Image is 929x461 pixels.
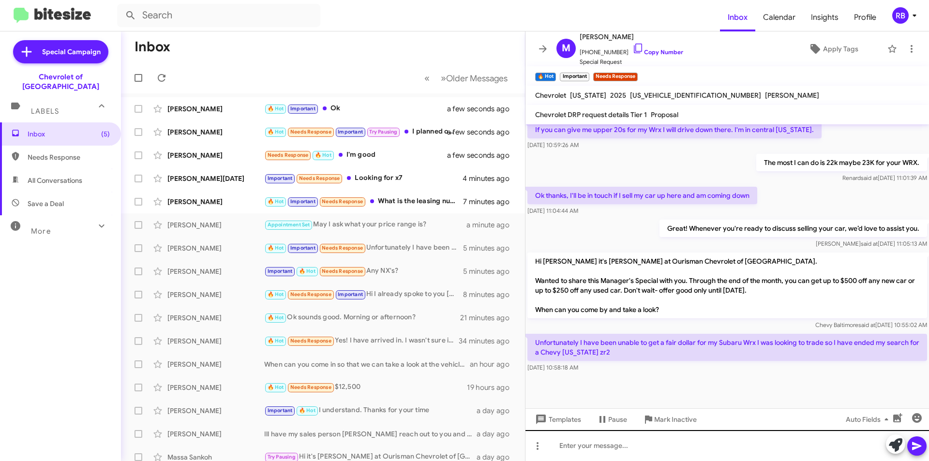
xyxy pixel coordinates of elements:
[527,207,578,214] span: [DATE] 11:04:44 AM
[31,107,59,116] span: Labels
[135,39,170,55] h1: Inbox
[527,253,927,318] p: Hi [PERSON_NAME] it's [PERSON_NAME] at Ourisman Chevrolet of [GEOGRAPHIC_DATA]. Wanted to share t...
[101,129,110,139] span: (5)
[892,7,909,24] div: RB
[264,429,477,439] div: Ill have my sales person [PERSON_NAME] reach out to you and plan accordingly
[264,289,463,300] div: Hi I already spoke to you [DATE], did you get any new vehicle?
[268,175,293,181] span: Important
[369,129,397,135] span: Try Pausing
[533,411,581,428] span: Templates
[470,359,517,369] div: an hour ago
[28,152,110,162] span: Needs Response
[463,243,517,253] div: 5 minutes ago
[264,382,467,393] div: $12,500
[419,68,435,88] button: Previous
[838,411,900,428] button: Auto Fields
[28,199,64,208] span: Save a Deal
[842,174,927,181] span: Renard [DATE] 11:01:39 AM
[117,4,320,27] input: Search
[527,141,579,149] span: [DATE] 10:59:26 AM
[651,110,678,119] span: Proposal
[846,411,892,428] span: Auto Fields
[459,150,517,160] div: a few seconds ago
[477,406,517,416] div: a day ago
[290,384,331,390] span: Needs Response
[264,335,459,346] div: Yes! I have arrived in. I wasn't sure if 9 worked for you all
[419,68,513,88] nav: Page navigation example
[167,313,264,323] div: [PERSON_NAME]
[13,40,108,63] a: Special Campaign
[435,68,513,88] button: Next
[823,40,858,58] span: Apply Tags
[31,227,51,236] span: More
[459,336,517,346] div: 34 minutes ago
[459,104,517,114] div: a few seconds ago
[167,243,264,253] div: [PERSON_NAME]
[264,126,459,137] div: I planned on it after work [DATE], but it might have to wait until after work [DATE]
[861,174,878,181] span: said at
[535,110,647,119] span: Chevrolet DRP request details Tier 1
[268,268,293,274] span: Important
[459,127,517,137] div: a few seconds ago
[167,127,264,137] div: [PERSON_NAME]
[720,3,755,31] span: Inbox
[290,245,315,251] span: Important
[593,73,638,81] small: Needs Response
[632,48,683,56] a: Copy Number
[268,407,293,414] span: Important
[338,291,363,297] span: Important
[299,175,340,181] span: Needs Response
[167,267,264,276] div: [PERSON_NAME]
[803,3,846,31] a: Insights
[630,91,761,100] span: [US_VEHICLE_IDENTIFICATION_NUMBER]
[846,3,884,31] a: Profile
[28,129,110,139] span: Inbox
[268,222,310,228] span: Appointment Set
[535,91,566,100] span: Chevrolet
[527,121,822,138] p: If you can give me upper 20s for my Wrx I will drive down there. I'm in central [US_STATE].
[466,220,517,230] div: a minute ago
[756,154,927,171] p: The most I can do is 22k maybe 23K for your WRX.
[290,129,331,135] span: Needs Response
[167,220,264,230] div: [PERSON_NAME]
[167,429,264,439] div: [PERSON_NAME]
[167,336,264,346] div: [PERSON_NAME]
[167,290,264,299] div: [PERSON_NAME]
[167,197,264,207] div: [PERSON_NAME]
[167,150,264,160] div: [PERSON_NAME]
[268,198,284,205] span: 🔥 Hot
[290,338,331,344] span: Needs Response
[167,383,264,392] div: [PERSON_NAME]
[467,383,517,392] div: 19 hours ago
[268,338,284,344] span: 🔥 Hot
[463,197,517,207] div: 7 minutes ago
[290,291,331,297] span: Needs Response
[861,240,878,247] span: said at
[299,268,315,274] span: 🔥 Hot
[264,196,463,207] div: What is the leasing numbers for 10k miles for 24 months
[608,411,627,428] span: Pause
[635,411,704,428] button: Mark Inactive
[765,91,819,100] span: [PERSON_NAME]
[299,407,315,414] span: 🔥 Hot
[268,152,309,158] span: Needs Response
[858,321,875,328] span: said at
[527,187,757,204] p: Ok thanks, I'll be in touch if I sell my car up here and am coming down
[268,129,284,135] span: 🔥 Hot
[659,220,927,237] p: Great! Whenever you're ready to discuss selling your car, we’d love to assist you.
[460,313,517,323] div: 21 minutes ago
[290,198,315,205] span: Important
[589,411,635,428] button: Pause
[322,268,363,274] span: Needs Response
[264,242,463,253] div: Unfortunately I have been unable to get a fair dollar for my Subaru Wrx I was looking to trade so...
[167,406,264,416] div: [PERSON_NAME]
[884,7,918,24] button: RB
[525,411,589,428] button: Templates
[755,3,803,31] a: Calendar
[167,174,264,183] div: [PERSON_NAME][DATE]
[463,267,517,276] div: 5 minutes ago
[167,359,264,369] div: [PERSON_NAME]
